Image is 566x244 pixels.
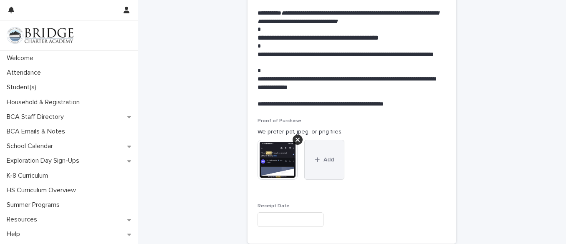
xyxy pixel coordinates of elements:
p: Welcome [3,54,40,62]
p: Help [3,230,27,238]
p: Household & Registration [3,98,86,106]
p: BCA Staff Directory [3,113,71,121]
span: Proof of Purchase [258,118,301,123]
p: Attendance [3,69,48,77]
img: V1C1m3IdTEidaUdm9Hs0 [7,27,73,44]
span: Add [323,157,334,163]
p: K-8 Curriculum [3,172,55,180]
p: BCA Emails & Notes [3,128,72,136]
span: Receipt Date [258,204,290,209]
button: Add [304,140,344,180]
p: HS Curriculum Overview [3,186,83,194]
p: Student(s) [3,83,43,91]
p: School Calendar [3,142,60,150]
p: We prefer pdf, jpeg, or png files. [258,128,446,136]
p: Exploration Day Sign-Ups [3,157,86,165]
p: Resources [3,216,44,224]
p: Summer Programs [3,201,66,209]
